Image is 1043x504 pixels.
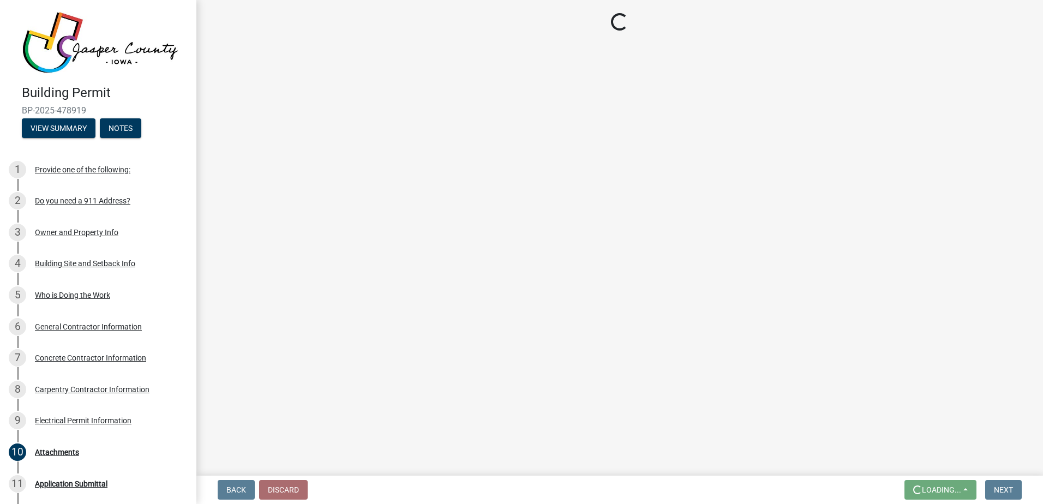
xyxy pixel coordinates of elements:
[985,480,1022,500] button: Next
[35,417,131,424] div: Electrical Permit Information
[904,480,976,500] button: Loading...
[9,192,26,209] div: 2
[9,161,26,178] div: 1
[9,318,26,335] div: 6
[226,485,246,494] span: Back
[35,323,142,331] div: General Contractor Information
[22,124,95,133] wm-modal-confirm: Summary
[9,255,26,272] div: 4
[22,11,179,74] img: Jasper County, Iowa
[9,475,26,493] div: 11
[9,412,26,429] div: 9
[100,118,141,138] button: Notes
[9,224,26,241] div: 3
[35,354,146,362] div: Concrete Contractor Information
[35,448,79,456] div: Attachments
[22,105,175,116] span: BP-2025-478919
[100,124,141,133] wm-modal-confirm: Notes
[259,480,308,500] button: Discard
[9,381,26,398] div: 8
[35,197,130,205] div: Do you need a 911 Address?
[218,480,255,500] button: Back
[22,118,95,138] button: View Summary
[35,166,130,173] div: Provide one of the following:
[35,229,118,236] div: Owner and Property Info
[35,260,135,267] div: Building Site and Setback Info
[994,485,1013,494] span: Next
[9,286,26,304] div: 5
[35,291,110,299] div: Who is Doing the Work
[22,85,188,101] h4: Building Permit
[922,485,961,494] span: Loading...
[35,480,107,488] div: Application Submittal
[35,386,149,393] div: Carpentry Contractor Information
[9,443,26,461] div: 10
[9,349,26,367] div: 7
